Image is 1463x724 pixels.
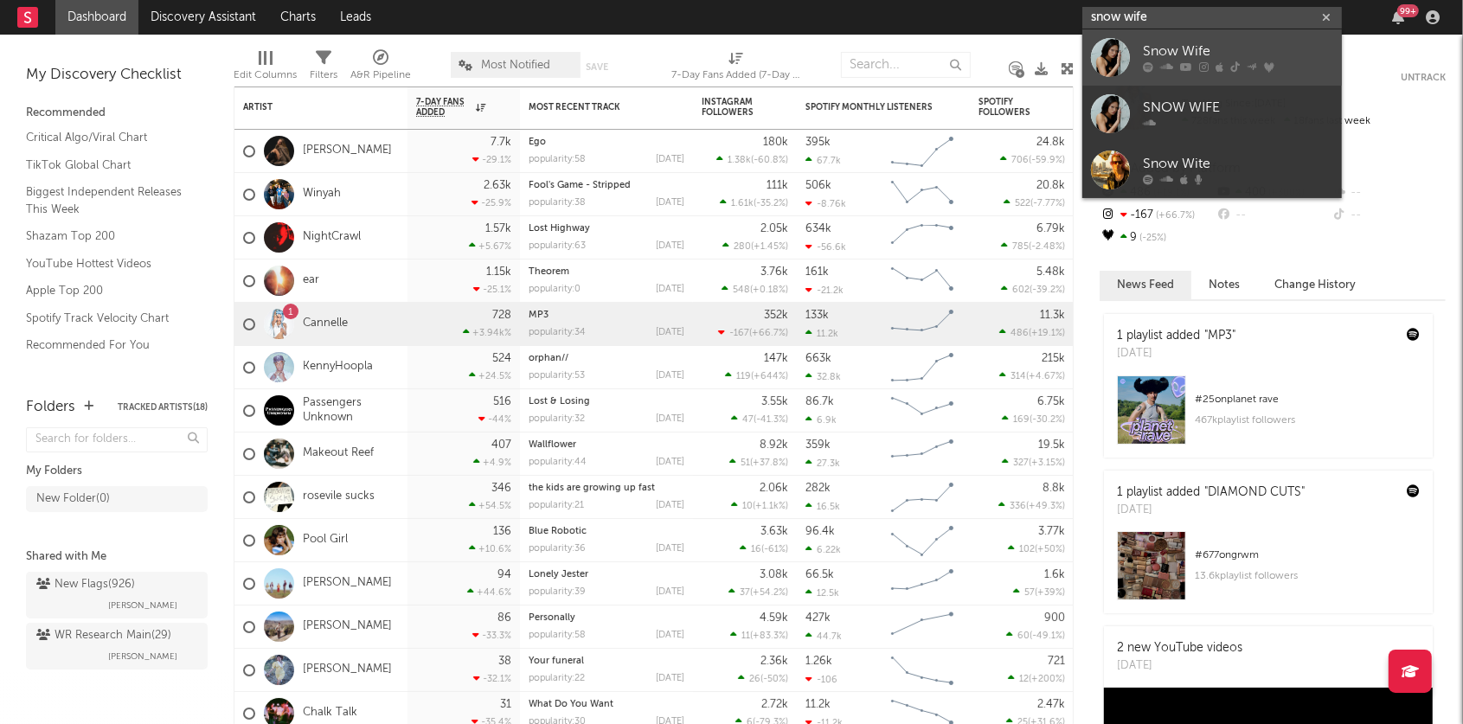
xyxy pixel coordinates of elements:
[303,230,361,245] a: NightCrawl
[764,310,788,321] div: 352k
[805,371,841,382] div: 32.8k
[1037,396,1065,407] div: 6.75k
[716,154,788,165] div: ( )
[1032,415,1062,425] span: -30.2 %
[529,311,549,320] a: MP3
[729,457,788,468] div: ( )
[883,476,961,519] svg: Chart title
[805,439,831,451] div: 359k
[492,310,511,321] div: 728
[529,138,546,147] a: Ego
[753,285,786,295] span: +0.18 %
[883,346,961,389] svg: Chart title
[1001,240,1065,252] div: ( )
[656,241,684,251] div: [DATE]
[805,483,831,494] div: 282k
[728,156,751,165] span: 1.38k
[529,155,586,164] div: popularity: 58
[731,500,788,511] div: ( )
[805,285,844,296] div: -21.2k
[303,576,392,591] a: [PERSON_NAME]
[1040,310,1065,321] div: 11.3k
[731,199,754,208] span: 1.61k
[1013,415,1030,425] span: 169
[491,483,511,494] div: 346
[529,527,684,536] div: Blue Robotic
[1036,137,1065,148] div: 24.8k
[754,372,786,381] span: +644 %
[118,403,208,412] button: Tracked Artists(18)
[529,657,684,666] div: Your funeral
[1038,526,1065,537] div: 3.77k
[883,130,961,173] svg: Chart title
[472,197,511,208] div: -25.9 %
[529,224,684,234] div: Lost Highway
[805,631,842,642] div: 44.7k
[751,545,761,554] span: 16
[741,631,750,641] span: 11
[26,363,190,399] a: TikTok Videos Assistant / Last 7 Days - Top
[805,544,841,555] div: 6.22k
[736,372,751,381] span: 119
[303,187,341,202] a: Winyah
[303,317,348,331] a: Cannelle
[805,180,831,191] div: 506k
[36,625,171,646] div: WR Research Main ( 29 )
[1143,98,1333,119] div: SNOW WIFE
[656,285,684,294] div: [DATE]
[1029,502,1062,511] span: +49.3 %
[1024,588,1035,598] span: 57
[1204,330,1235,342] a: "MP3"
[529,414,585,424] div: popularity: 32
[529,458,587,467] div: popularity: 44
[1038,439,1065,451] div: 19.5k
[26,397,75,418] div: Folders
[763,137,788,148] div: 180k
[753,458,786,468] span: +37.8 %
[1331,182,1446,204] div: --
[529,311,684,320] div: MP3
[303,533,348,548] a: Pool Girl
[529,570,588,580] a: Lonely Jester
[485,223,511,234] div: 1.57k
[234,43,297,93] div: Edit Columns
[1195,410,1420,431] div: 467k playlist followers
[656,587,684,597] div: [DATE]
[1195,566,1420,586] div: 13.6k playlist followers
[1013,586,1065,598] div: ( )
[529,570,684,580] div: Lonely Jester
[756,199,786,208] span: -35.2 %
[473,284,511,295] div: -25.1 %
[740,588,750,598] span: 37
[805,223,831,234] div: 634k
[1195,545,1420,566] div: # 677 on grwm
[529,440,576,450] a: Wallflower
[760,656,788,667] div: 2.36k
[731,413,788,425] div: ( )
[1331,204,1446,227] div: --
[764,545,786,554] span: -61 %
[492,353,511,364] div: 524
[303,490,375,504] a: rosevile sucks
[529,241,586,251] div: popularity: 63
[767,180,788,191] div: 111k
[1257,271,1373,299] button: Change History
[760,569,788,580] div: 3.08k
[36,489,110,509] div: New Folder ( 0 )
[656,155,684,164] div: [DATE]
[1036,266,1065,278] div: 5.48k
[1082,7,1342,29] input: Search for artists
[805,241,846,253] div: -56.6k
[463,327,511,338] div: +3.94k %
[742,415,754,425] span: 47
[469,543,511,554] div: +10.6 %
[753,631,786,641] span: +83.3 %
[1029,372,1062,381] span: +4.67 %
[1000,154,1065,165] div: ( )
[529,587,586,597] div: popularity: 39
[529,354,684,363] div: orphan//
[478,413,511,425] div: -44 %
[656,328,684,337] div: [DATE]
[805,587,839,599] div: 12.5k
[26,103,208,124] div: Recommended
